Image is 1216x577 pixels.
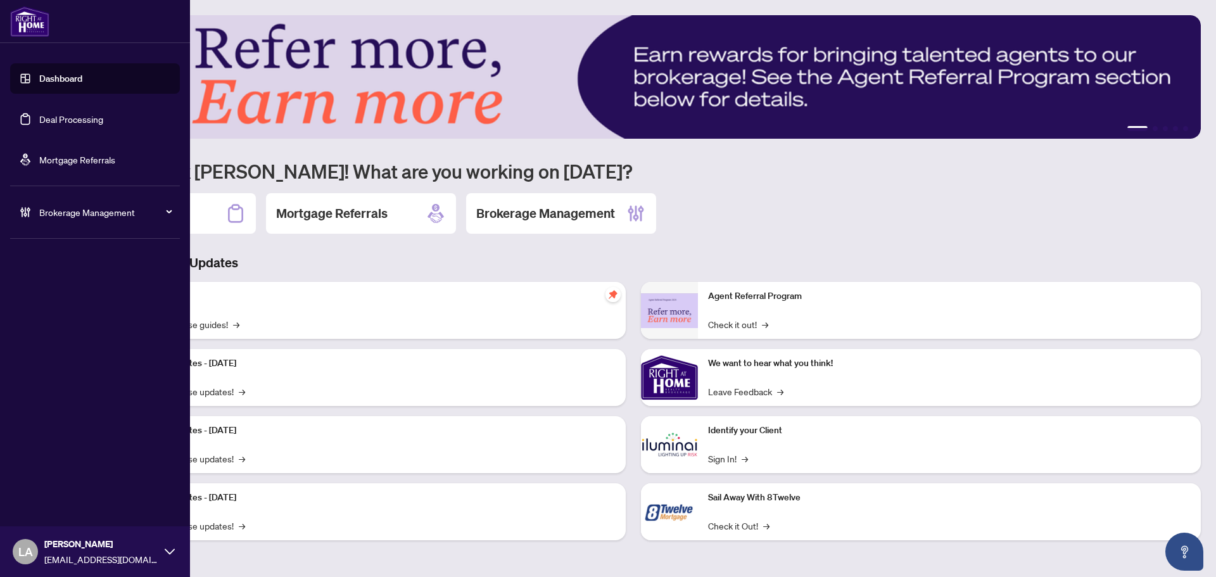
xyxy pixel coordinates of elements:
p: Platform Updates - [DATE] [133,424,616,438]
img: Agent Referral Program [641,293,698,328]
img: Slide 0 [66,15,1201,139]
a: Check it out!→ [708,317,768,331]
a: Deal Processing [39,113,103,125]
a: Dashboard [39,73,82,84]
p: We want to hear what you think! [708,357,1191,371]
span: → [239,452,245,466]
span: → [762,317,768,331]
a: Sign In!→ [708,452,748,466]
span: [EMAIL_ADDRESS][DOMAIN_NAME] [44,552,158,566]
span: → [777,384,783,398]
span: LA [18,543,33,561]
h2: Mortgage Referrals [276,205,388,222]
span: [PERSON_NAME] [44,537,158,551]
p: Platform Updates - [DATE] [133,491,616,505]
h1: Welcome back [PERSON_NAME]! What are you working on [DATE]? [66,159,1201,183]
span: Brokerage Management [39,205,171,219]
span: → [239,519,245,533]
img: Sail Away With 8Twelve [641,483,698,540]
img: logo [10,6,49,37]
button: 1 [1127,126,1148,131]
button: 3 [1163,126,1168,131]
span: → [239,384,245,398]
p: Platform Updates - [DATE] [133,357,616,371]
img: Identify your Client [641,416,698,473]
p: Agent Referral Program [708,289,1191,303]
button: Open asap [1165,533,1203,571]
button: 5 [1183,126,1188,131]
p: Sail Away With 8Twelve [708,491,1191,505]
a: Leave Feedback→ [708,384,783,398]
button: 4 [1173,126,1178,131]
h3: Brokerage & Industry Updates [66,254,1201,272]
span: → [763,519,769,533]
p: Identify your Client [708,424,1191,438]
span: → [233,317,239,331]
button: 2 [1153,126,1158,131]
span: → [742,452,748,466]
p: Self-Help [133,289,616,303]
a: Mortgage Referrals [39,154,115,165]
span: pushpin [605,287,621,302]
h2: Brokerage Management [476,205,615,222]
img: We want to hear what you think! [641,349,698,406]
a: Check it Out!→ [708,519,769,533]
